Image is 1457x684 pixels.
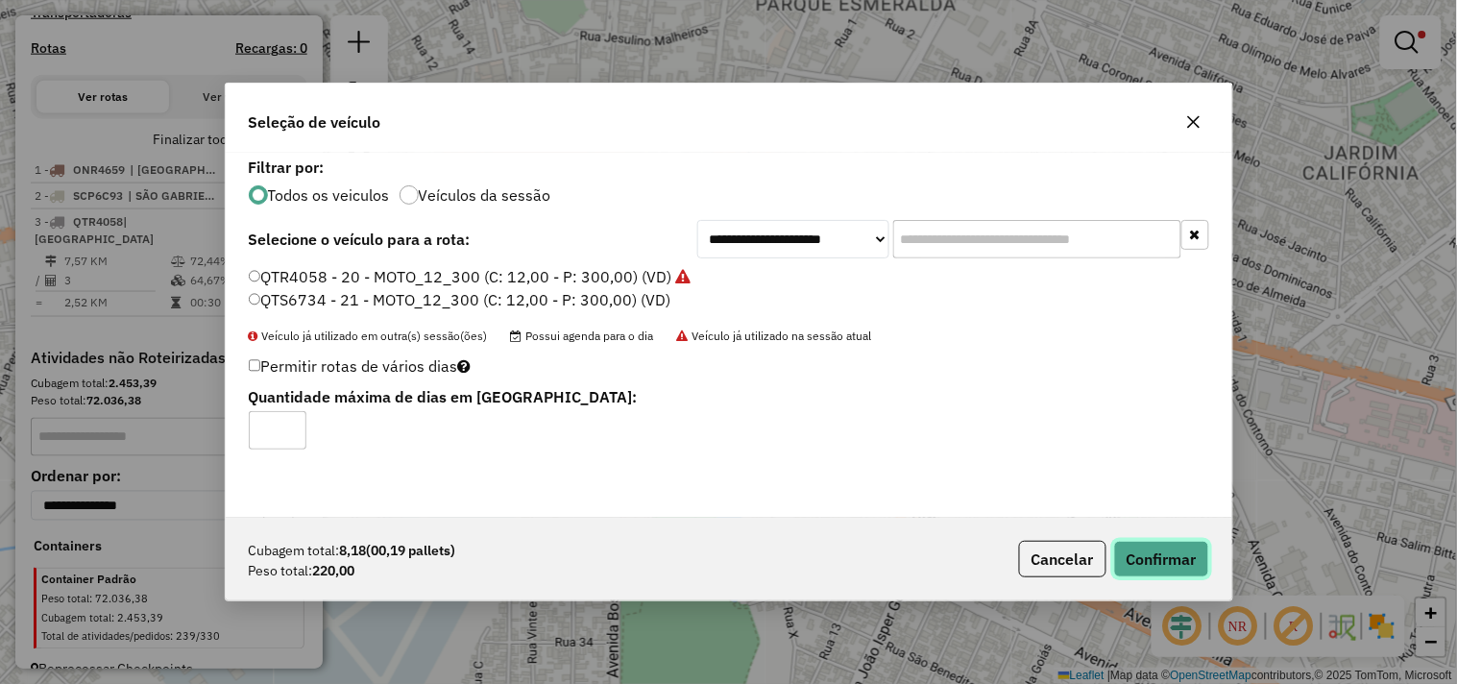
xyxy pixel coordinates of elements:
strong: Selecione o veículo para a rota: [249,230,471,249]
label: Filtrar por: [249,156,1209,179]
input: QTR4058 - 20 - MOTO_12_300 (C: 12,00 - P: 300,00) (VD) [249,270,261,282]
label: Permitir rotas de vários dias [249,348,472,384]
button: Confirmar [1114,541,1209,577]
i: Selecione pelo menos um veículo [457,358,471,374]
strong: 220,00 [313,561,355,581]
label: QTS6734 - 21 - MOTO_12_300 (C: 12,00 - P: 300,00) (VD) [249,288,671,311]
strong: 8,18 [340,541,456,561]
label: Quantidade máxima de dias em [GEOGRAPHIC_DATA]: [249,385,882,408]
input: Permitir rotas de vários dias [249,359,261,372]
span: Veículo já utilizado em outra(s) sessão(ões) [249,329,488,343]
label: Veículos da sessão [419,187,551,203]
input: QTS6734 - 21 - MOTO_12_300 (C: 12,00 - P: 300,00) (VD) [249,293,261,305]
span: (00,19 pallets) [367,542,456,559]
span: Possui agenda para o dia [511,329,654,343]
span: Cubagem total: [249,541,340,561]
span: Veículo já utilizado na sessão atual [677,329,872,343]
label: QTR4058 - 20 - MOTO_12_300 (C: 12,00 - P: 300,00) (VD) [249,265,692,288]
button: Cancelar [1019,541,1106,577]
span: Peso total: [249,561,313,581]
i: Veículo já utilizado na sessão atual [675,269,691,284]
label: Todos os veiculos [268,187,390,203]
span: Seleção de veículo [249,110,381,134]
